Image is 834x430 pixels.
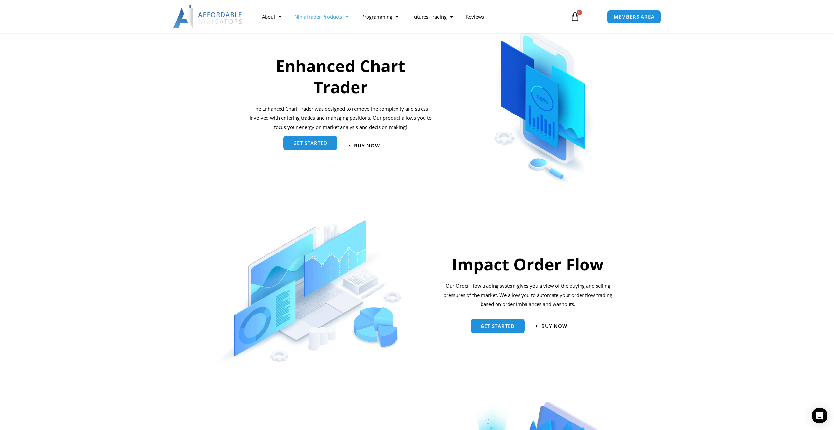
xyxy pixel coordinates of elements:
a: Get started [471,319,525,333]
img: OrderFlow | Affordable Indicators – NinjaTrader [217,220,401,364]
div: Open Intercom Messenger [812,408,827,423]
p: The Enhanced Chart Trader was designed to remove the complexity and stress involved with entering... [249,104,433,132]
a: 0 [561,7,589,26]
a: Programming [355,9,405,24]
span: BUY NOW [541,324,567,329]
a: get started [283,136,337,150]
span: 0 [577,10,582,15]
span: Buy now [354,143,380,148]
img: ChartTrader | Affordable Indicators – NinjaTrader [471,11,617,186]
nav: Menu [255,9,563,24]
span: Get started [481,324,515,329]
a: MEMBERS AREA [607,10,661,23]
div: Our Order Flow trading system gives you a view of the buying and selling pressures of the market.... [440,282,615,309]
h2: Impact Order Flow [440,254,615,275]
a: Buy now [349,143,380,148]
a: About [255,9,288,24]
span: get started [293,141,327,146]
a: Futures Trading [405,9,459,24]
img: LogoAI | Affordable Indicators – NinjaTrader [173,5,243,28]
a: NinjaTrader Products [288,9,355,24]
a: BUY NOW [536,324,567,329]
span: MEMBERS AREA [614,14,654,19]
h2: Enhanced Chart Trader [249,55,433,98]
a: Reviews [459,9,491,24]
